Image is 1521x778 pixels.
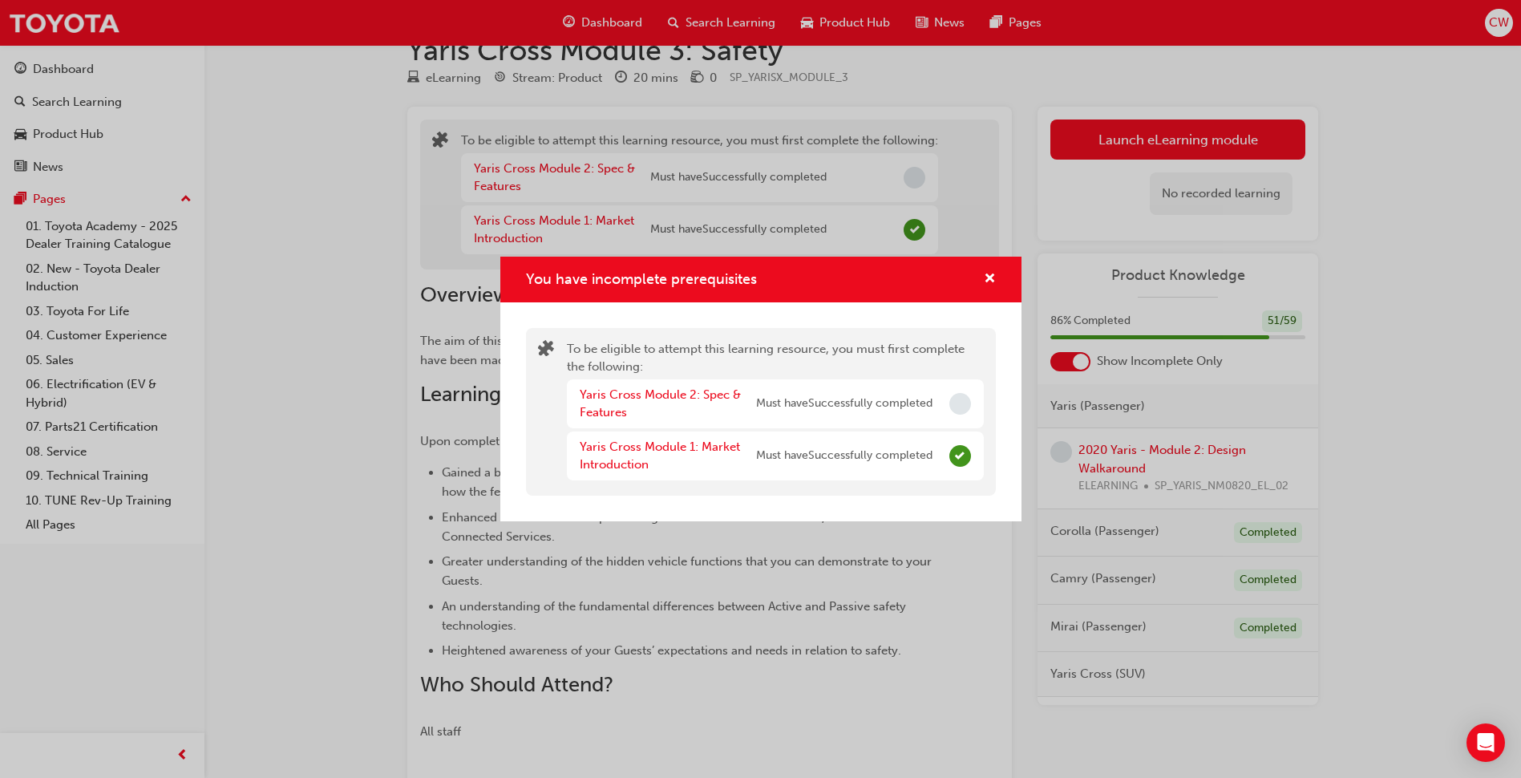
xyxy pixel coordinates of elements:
[567,340,984,484] div: To be eligible to attempt this learning resource, you must first complete the following:
[500,257,1021,521] div: You have incomplete prerequisites
[756,447,932,465] span: Must have Successfully completed
[526,270,757,288] span: You have incomplete prerequisites
[580,387,741,420] a: Yaris Cross Module 2: Spec & Features
[949,393,971,415] span: Incomplete
[580,440,740,472] a: Yaris Cross Module 1: Market Introduction
[538,342,554,360] span: puzzle-icon
[949,445,971,467] span: Complete
[984,273,996,287] span: cross-icon
[756,395,932,413] span: Must have Successfully completed
[1466,723,1505,762] div: Open Intercom Messenger
[984,269,996,290] button: cross-icon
